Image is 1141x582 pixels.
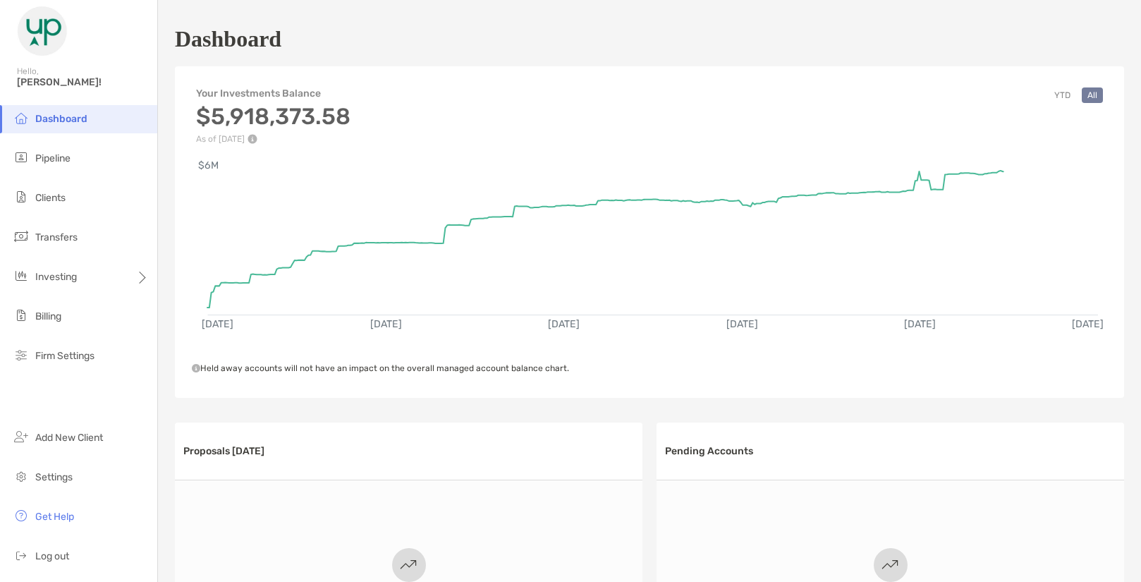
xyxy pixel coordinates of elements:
text: [DATE] [370,319,402,331]
span: Log out [35,550,69,562]
img: pipeline icon [13,149,30,166]
span: Investing [35,271,77,283]
text: [DATE] [202,319,233,331]
img: settings icon [13,468,30,485]
text: [DATE] [905,319,937,331]
span: [PERSON_NAME]! [17,76,149,88]
span: Settings [35,471,73,483]
img: firm-settings icon [13,346,30,363]
span: Add New Client [35,432,103,444]
img: dashboard icon [13,109,30,126]
img: Zoe Logo [17,6,68,56]
img: add_new_client icon [13,428,30,445]
span: Transfers [35,231,78,243]
img: investing icon [13,267,30,284]
button: All [1082,87,1103,103]
span: Pipeline [35,152,71,164]
h1: Dashboard [175,26,281,52]
h3: Proposals [DATE] [183,445,264,457]
img: billing icon [13,307,30,324]
span: Billing [35,310,61,322]
img: clients icon [13,188,30,205]
text: [DATE] [549,319,580,331]
h4: Your Investments Balance [196,87,350,99]
img: logout icon [13,547,30,564]
span: Clients [35,192,66,204]
text: [DATE] [1074,319,1106,331]
text: $6M [198,159,219,171]
img: Performance Info [248,134,257,144]
img: transfers icon [13,228,30,245]
span: Get Help [35,511,74,523]
span: Held away accounts will not have an impact on the overall managed account balance chart. [192,363,569,373]
text: [DATE] [727,319,759,331]
img: get-help icon [13,507,30,524]
span: Firm Settings [35,350,94,362]
p: As of [DATE] [196,134,350,144]
span: Dashboard [35,113,87,125]
h3: Pending Accounts [665,445,753,457]
button: YTD [1049,87,1076,103]
h3: $5,918,373.58 [196,103,350,130]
